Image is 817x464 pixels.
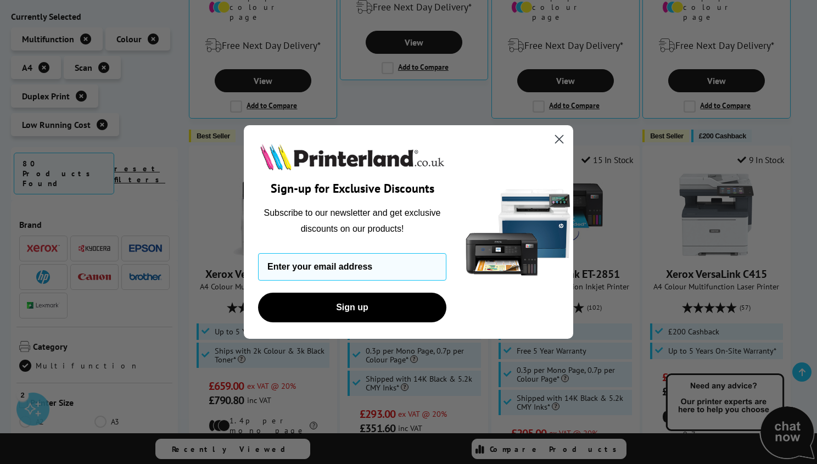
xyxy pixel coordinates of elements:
[258,253,446,281] input: Enter your email address
[550,130,569,149] button: Close dialog
[258,142,446,172] img: Printerland.co.uk
[258,293,446,322] button: Sign up
[264,208,441,233] span: Subscribe to our newsletter and get exclusive discounts on our products!
[271,181,434,196] span: Sign-up for Exclusive Discounts
[463,125,573,339] img: 5290a21f-4df8-4860-95f4-ea1e8d0e8904.png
